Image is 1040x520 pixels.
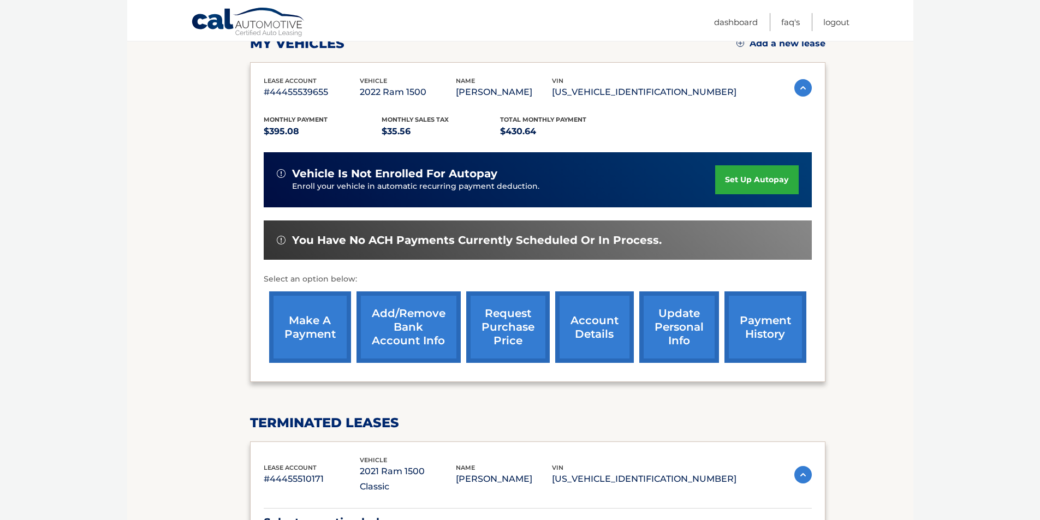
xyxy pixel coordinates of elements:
[456,85,552,100] p: [PERSON_NAME]
[456,77,475,85] span: name
[639,291,719,363] a: update personal info
[264,273,812,286] p: Select an option below:
[382,116,449,123] span: Monthly sales Tax
[250,35,344,52] h2: my vehicles
[264,77,317,85] span: lease account
[714,13,758,31] a: Dashboard
[555,291,634,363] a: account details
[736,38,825,49] a: Add a new lease
[292,181,716,193] p: Enroll your vehicle in automatic recurring payment deduction.
[552,77,563,85] span: vin
[500,116,586,123] span: Total Monthly Payment
[736,39,744,47] img: add.svg
[360,85,456,100] p: 2022 Ram 1500
[715,165,798,194] a: set up autopay
[356,291,461,363] a: Add/Remove bank account info
[250,415,825,431] h2: terminated leases
[264,116,328,123] span: Monthly Payment
[292,234,662,247] span: You have no ACH payments currently scheduled or in process.
[456,471,552,487] p: [PERSON_NAME]
[823,13,849,31] a: Logout
[500,124,619,139] p: $430.64
[552,85,736,100] p: [US_VEHICLE_IDENTIFICATION_NUMBER]
[264,124,382,139] p: $395.08
[360,456,387,464] span: vehicle
[456,464,475,471] span: name
[794,79,812,97] img: accordion-active.svg
[382,124,500,139] p: $35.56
[264,85,360,100] p: #44455539655
[552,471,736,487] p: [US_VEHICLE_IDENTIFICATION_NUMBER]
[724,291,806,363] a: payment history
[781,13,800,31] a: FAQ's
[292,167,497,181] span: vehicle is not enrolled for autopay
[191,7,306,39] a: Cal Automotive
[277,169,286,178] img: alert-white.svg
[264,471,360,487] p: #44455510171
[360,464,456,494] p: 2021 Ram 1500 Classic
[360,77,387,85] span: vehicle
[794,466,812,483] img: accordion-active.svg
[552,464,563,471] span: vin
[269,291,351,363] a: make a payment
[277,236,286,244] img: alert-white.svg
[264,464,317,471] span: lease account
[466,291,550,363] a: request purchase price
